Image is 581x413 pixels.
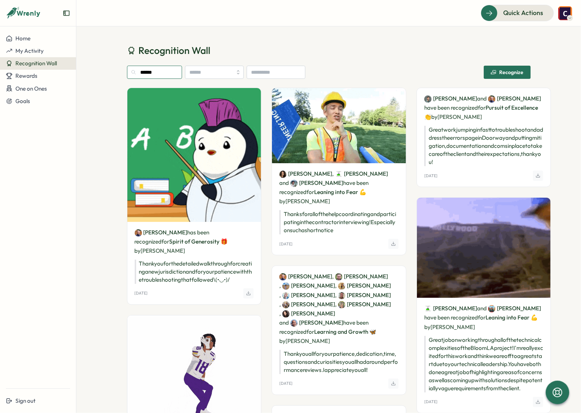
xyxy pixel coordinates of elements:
a: Antonella Guidoccio[PERSON_NAME] [338,282,391,290]
a: Morgan Ludtke[PERSON_NAME] [279,273,332,281]
p: Thanks for all of the help coordinating and participating in the contractor interviewing! Especia... [279,210,399,234]
p: Thank you all for your patience, dedication, time, questions and curiosities you all had around p... [279,350,399,374]
div: Recognize [491,69,524,75]
a: Franchesca Rybar[PERSON_NAME] [279,170,332,178]
p: Great job on working through all of the technical complexities of the Bloom LA project! I'm reall... [424,336,544,392]
img: Nick Norena [424,95,432,103]
p: have been recognized by [PERSON_NAME] [424,304,544,331]
span: Quick Actions [503,8,543,18]
img: Emily Jablonski [488,305,495,313]
p: [DATE] [279,242,293,246]
a: Morgan Ludtke[PERSON_NAME] [135,229,188,237]
span: Home [15,35,30,42]
span: and [477,95,487,103]
a: Nick Norena[PERSON_NAME] [424,95,477,103]
span: for [478,104,486,111]
p: has been recognized by [PERSON_NAME] [135,228,254,255]
span: and [279,319,289,327]
span: , [335,281,391,290]
button: Recognize [484,66,531,79]
span: Leaning into Fear 💪 [486,314,538,321]
span: Rewards [15,72,37,79]
a: Lisa Warner[PERSON_NAME] [338,300,391,308]
p: Great work jumping in fast to troubleshoot and address the errors page in Doorway and putting mit... [424,126,544,166]
img: Bonnie Goode [282,292,290,299]
p: Thank you for the detailed walk through for creating a new jurisdiction and for your patience wit... [135,260,254,284]
a: Eric McGarry[PERSON_NAME] [290,179,343,187]
img: Kathy Cheng [282,310,290,318]
button: Expand sidebar [63,10,70,17]
span: , [335,290,391,300]
a: Yazeed Loonat[PERSON_NAME] [335,170,388,178]
img: Nick Burgan [335,273,342,281]
span: and [477,304,487,313]
img: Jesse James [338,292,345,299]
button: Quick Actions [481,5,554,21]
img: Morgan Ludtke [135,229,142,237]
a: Emily Jablonski[PERSON_NAME] [488,304,541,313]
img: Yazeed Loonat [335,171,342,178]
span: My Activity [15,47,44,54]
img: Colin Buyck [558,6,572,20]
span: , [332,169,388,178]
span: and [279,179,289,187]
a: Morgan Ludtke[PERSON_NAME] [488,95,541,103]
span: for [162,238,170,245]
img: Recognition Image [127,88,261,222]
a: Eric Lam[PERSON_NAME] [290,319,343,327]
span: Recognition Wall [15,60,57,67]
a: Bonnie Goode[PERSON_NAME] [282,291,335,299]
span: Leaning into Fear 💪 [314,189,366,195]
a: Kathy Cheng[PERSON_NAME] [282,310,335,318]
img: Recognition Image [417,198,551,298]
p: [DATE] [424,399,437,404]
img: Franchesca Rybar [279,171,287,178]
img: Yazeed Loonat [424,305,432,313]
span: , [279,300,335,309]
img: Morgan Ludtke [279,273,287,281]
span: , [335,300,391,309]
img: Eric McGarry [290,180,298,187]
img: Recognition Image [272,88,406,163]
img: Lisa Warner [338,301,345,308]
p: have been recognized by [PERSON_NAME] [279,169,399,206]
span: Learning and Growth 🦋 [314,328,376,335]
span: , [332,272,388,281]
p: [DATE] [279,381,293,386]
p: [DATE] [424,173,437,178]
span: for [478,314,486,321]
a: Hannah Rachael Smith[PERSON_NAME] [282,282,335,290]
a: Yazeed Loonat[PERSON_NAME] [424,304,477,313]
span: for [306,328,314,335]
p: have been recognized by [PERSON_NAME] [279,272,399,345]
span: Recognition Wall [139,44,211,57]
span: , [279,290,335,300]
img: Eric Lam [290,319,298,327]
img: Isabel Shaw [282,301,290,308]
img: Antonella Guidoccio [338,282,345,290]
a: Isabel Shaw[PERSON_NAME] [282,300,335,308]
span: for [306,189,314,195]
span: , [279,309,335,318]
a: Jesse James[PERSON_NAME] [338,291,391,299]
img: Morgan Ludtke [488,95,495,103]
a: Nick Burgan[PERSON_NAME] [335,273,388,281]
span: Goals [15,98,30,105]
span: , [279,281,335,290]
img: Hannah Rachael Smith [282,282,290,290]
p: have been recognized by [PERSON_NAME] [424,94,544,121]
span: Spirit of Generosity 🎁 [170,238,228,245]
span: One on Ones [15,85,47,92]
p: [DATE] [135,291,148,296]
span: Sign out [15,397,36,404]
